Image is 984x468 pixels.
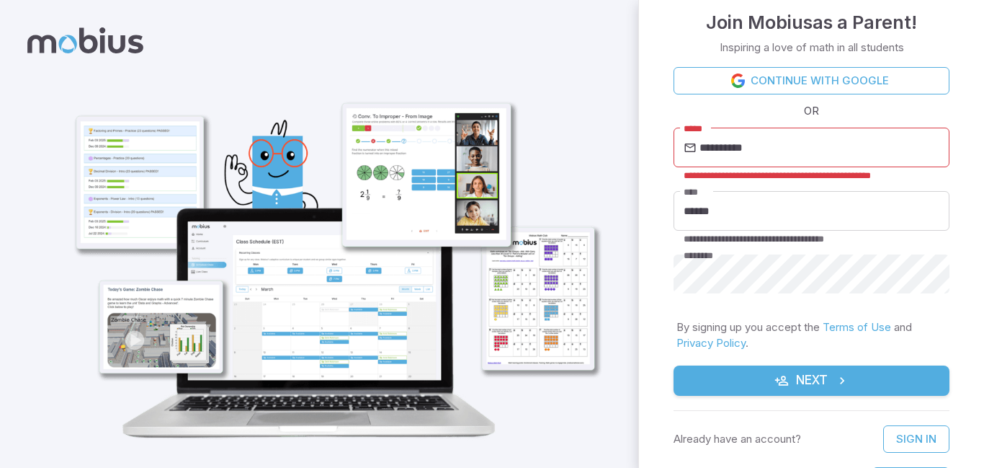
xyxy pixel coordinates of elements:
[676,336,746,350] a: Privacy Policy
[674,431,801,447] p: Already have an account?
[883,425,949,453] a: Sign In
[674,67,949,94] a: Continue with Google
[720,40,904,56] p: Inspiring a love of math in all students
[823,320,891,334] a: Terms of Use
[674,366,949,396] button: Next
[676,319,947,351] p: By signing up you accept the and .
[48,40,613,456] img: parent_1-illustration
[706,8,917,37] h4: Join Mobius as a Parent !
[800,103,823,119] span: OR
